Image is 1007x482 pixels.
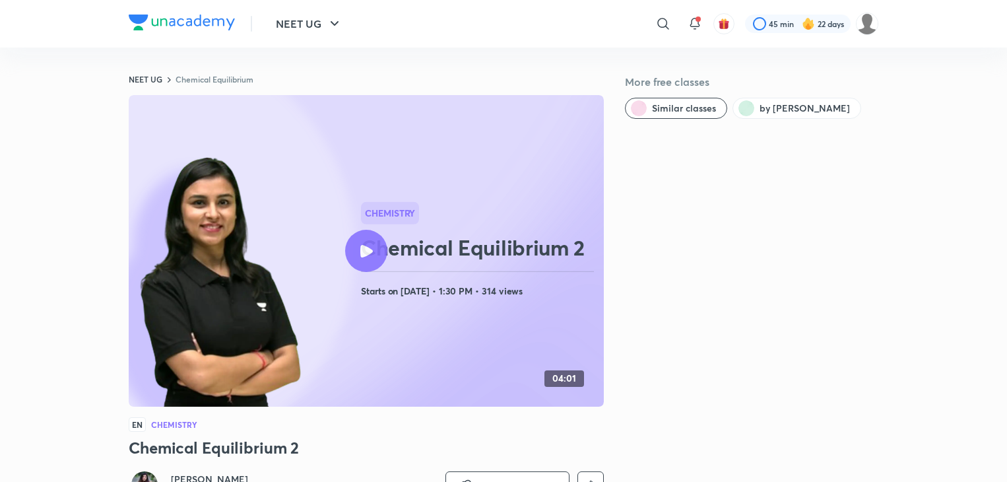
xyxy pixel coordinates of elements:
[361,234,599,261] h2: Chemical Equilibrium 2
[732,98,861,119] button: by Anushka Choudhary
[129,437,604,458] h3: Chemical Equilibrium 2
[652,102,716,115] span: Similar classes
[718,18,730,30] img: avatar
[129,15,235,34] a: Company Logo
[176,74,253,85] a: Chemical Equilibrium
[802,17,815,30] img: streak
[129,15,235,30] img: Company Logo
[760,102,850,115] span: by Anushka Choudhary
[713,13,734,34] button: avatar
[129,74,162,85] a: NEET UG
[268,11,350,37] button: NEET UG
[625,98,727,119] button: Similar classes
[625,74,878,90] h5: More free classes
[361,283,599,300] h4: Starts on [DATE] • 1:30 PM • 314 views
[552,373,576,384] h4: 04:01
[151,421,197,429] h4: Chemistry
[856,13,878,35] img: Tanya Kumari
[129,417,146,432] span: EN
